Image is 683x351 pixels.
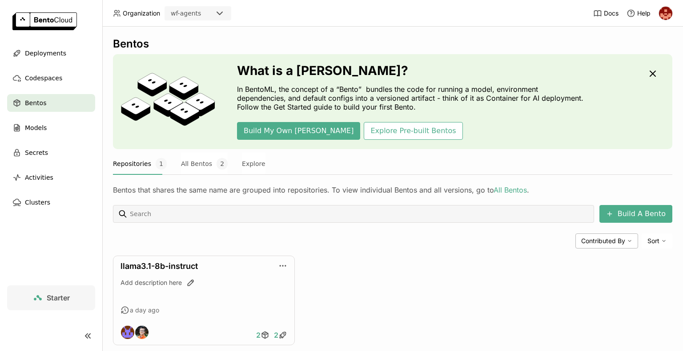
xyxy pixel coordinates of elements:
span: Activities [25,172,53,183]
span: Sort [647,237,659,245]
img: Sean Sheng [135,326,149,339]
a: Activities [7,169,95,186]
span: Bentos [25,98,46,108]
a: Bentos [7,94,95,112]
span: Clusters [25,197,50,208]
span: Docs [604,9,619,17]
button: Explore [242,153,265,175]
button: Build A Bento [599,205,672,223]
div: wf-agents [171,9,201,18]
span: 2 [274,331,278,339]
span: Organization [123,9,160,17]
div: Add description here [121,278,287,287]
button: Build My Own [PERSON_NAME] [237,122,360,140]
a: Secrets [7,144,95,162]
a: Codespaces [7,69,95,87]
img: Krishna Paleti [121,326,134,339]
a: Starter [7,285,95,310]
input: Search [129,207,591,221]
img: logo [12,12,77,30]
span: Starter [47,293,70,302]
a: Models [7,119,95,137]
span: 2 [217,158,228,170]
h3: What is a [PERSON_NAME]? [237,63,588,78]
a: Clusters [7,193,95,211]
img: prasanth nandanuru [659,7,672,20]
div: Contributed By [575,233,638,248]
a: llama3.1-8b-instruct [121,261,198,271]
div: Bentos that shares the same name are grouped into repositories. To view individual Bentos and all... [113,185,672,194]
div: Bentos [113,37,672,51]
button: Repositories [113,153,167,175]
a: 2 [254,326,272,344]
a: All Bentos [494,185,527,194]
span: Secrets [25,147,48,158]
input: Selected wf-agents. [202,9,203,18]
button: All Bentos [181,153,228,175]
span: Help [637,9,651,17]
span: Models [25,122,47,133]
span: 1 [156,158,167,170]
span: a day ago [130,306,159,314]
a: 2 [272,326,289,344]
div: Sort [642,233,672,248]
a: Deployments [7,44,95,62]
div: Help [627,9,651,18]
p: In BentoML, the concept of a “Bento” bundles the code for running a model, environment dependenci... [237,85,588,111]
button: Explore Pre-built Bentos [364,122,462,140]
span: Codespaces [25,73,62,83]
img: cover onboarding [120,72,216,131]
span: 2 [256,331,261,339]
a: Docs [593,9,619,18]
span: Deployments [25,48,66,59]
span: Contributed By [581,237,625,245]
